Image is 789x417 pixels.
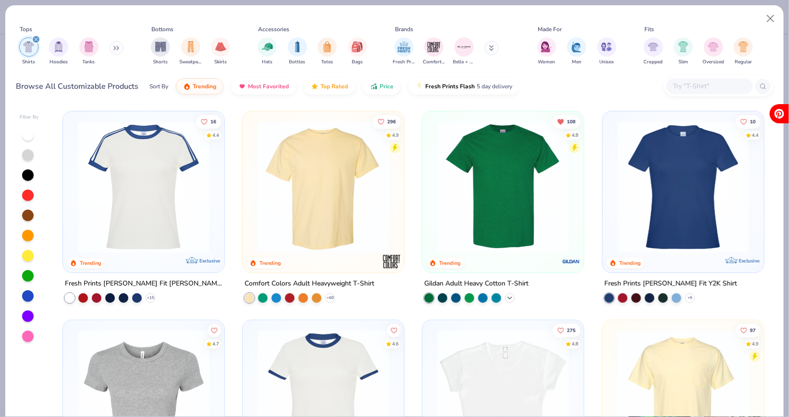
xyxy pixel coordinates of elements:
[597,37,616,66] button: filter button
[73,121,215,253] img: e5540c4d-e74a-4e58-9a52-192fe86bec9f
[537,37,556,66] button: filter button
[288,37,307,66] div: filter for Bottles
[180,59,202,66] span: Sweatpants
[322,41,333,52] img: Totes Image
[572,131,579,139] div: 4.8
[215,41,226,52] img: Skirts Image
[49,37,68,66] div: filter for Hoodies
[149,82,168,91] div: Sort By
[541,41,552,52] img: Women Image
[79,37,99,66] button: filter button
[708,41,719,52] img: Oversized Image
[453,37,475,66] div: filter for Bella + Canvas
[20,114,39,121] div: Filter By
[212,341,219,348] div: 4.7
[538,59,555,66] span: Women
[453,59,475,66] span: Bella + Canvas
[735,59,752,66] span: Regular
[214,59,227,66] span: Skirts
[567,37,586,66] div: filter for Men
[348,37,367,66] div: filter for Bags
[318,37,337,66] button: filter button
[393,59,415,66] span: Fresh Prints
[567,37,586,66] button: filter button
[238,83,246,90] img: most_fav.gif
[352,41,362,52] img: Bags Image
[180,37,202,66] div: filter for Sweatpants
[571,41,582,52] img: Men Image
[425,83,475,90] span: Fresh Prints Flash
[196,115,221,128] button: Like
[155,41,166,52] img: Shorts Image
[424,278,529,290] div: Gildan Adult Heavy Cotton T-Shirt
[83,59,95,66] span: Tanks
[762,10,780,28] button: Close
[153,59,168,66] span: Shorts
[363,78,401,95] button: Price
[457,40,471,54] img: Bella + Canvas Image
[735,115,760,128] button: Like
[393,37,415,66] div: filter for Fresh Prints
[672,81,746,92] input: Try "T-Shirt"
[387,324,401,337] button: Like
[151,37,170,66] div: filter for Shorts
[199,258,220,264] span: Exclusive
[327,295,334,301] span: + 60
[258,37,277,66] button: filter button
[750,119,755,124] span: 10
[397,40,411,54] img: Fresh Prints Image
[734,37,753,66] div: filter for Regular
[352,59,363,66] span: Bags
[395,25,413,34] div: Brands
[259,25,290,34] div: Accessories
[211,37,230,66] button: filter button
[423,37,445,66] div: filter for Comfort Colors
[597,37,616,66] div: filter for Unisex
[738,41,749,52] img: Regular Image
[537,37,556,66] div: filter for Women
[292,41,303,52] img: Bottles Image
[567,119,576,124] span: 108
[601,41,612,52] img: Unisex Image
[688,295,692,301] span: + 9
[215,121,357,253] img: 77058d13-6681-46a4-a602-40ee85a356b7
[19,37,38,66] div: filter for Shirts
[553,324,580,337] button: Like
[567,328,576,333] span: 275
[612,121,754,253] img: 6a9a0a85-ee36-4a89-9588-981a92e8a910
[423,59,445,66] span: Comfort Colors
[387,119,396,124] span: 296
[373,115,401,128] button: Like
[152,25,174,34] div: Bottoms
[252,121,394,253] img: 029b8af0-80e6-406f-9fdc-fdf898547912
[648,41,659,52] img: Cropped Image
[674,37,693,66] div: filter for Slim
[53,41,64,52] img: Hoodies Image
[262,59,272,66] span: Hats
[703,59,724,66] span: Oversized
[19,37,38,66] button: filter button
[211,37,230,66] div: filter for Skirts
[262,41,273,52] img: Hats Image
[382,252,401,271] img: Comfort Colors logo
[562,252,581,271] img: Gildan logo
[538,25,562,34] div: Made For
[392,341,399,348] div: 4.6
[193,83,216,90] span: Trending
[248,83,289,90] span: Most Favorited
[176,78,223,95] button: Trending
[477,81,512,92] span: 5 day delivery
[553,115,580,128] button: Unlike
[735,324,760,337] button: Like
[49,37,68,66] button: filter button
[289,59,306,66] span: Bottles
[408,78,519,95] button: Fresh Prints Flash5 day delivery
[22,59,35,66] span: Shirts
[678,41,689,52] img: Slim Image
[674,37,693,66] button: filter button
[245,278,374,290] div: Comfort Colors Adult Heavyweight T-Shirt
[703,37,724,66] div: filter for Oversized
[147,295,154,301] span: + 15
[393,37,415,66] button: filter button
[23,41,34,52] img: Shirts Image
